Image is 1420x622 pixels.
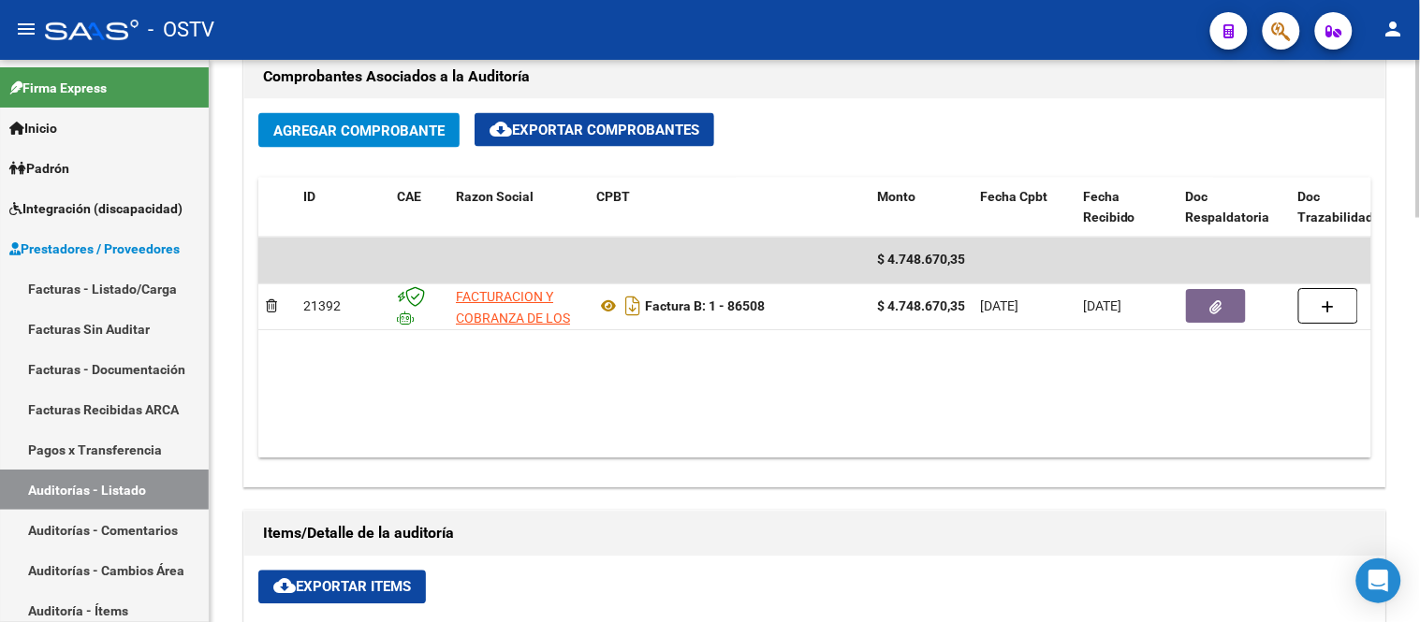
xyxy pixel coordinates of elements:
[448,178,589,239] datatable-header-cell: Razon Social
[645,299,765,314] strong: Factura B: 1 - 86508
[258,571,426,604] button: Exportar Items
[980,299,1018,314] span: [DATE]
[490,122,699,138] span: Exportar Comprobantes
[1186,190,1270,226] span: Doc Respaldatoria
[973,178,1076,239] datatable-header-cell: Fecha Cpbt
[296,178,389,239] datatable-header-cell: ID
[877,253,965,268] span: $ 4.748.670,35
[273,123,445,139] span: Agregar Comprobante
[1083,299,1121,314] span: [DATE]
[273,575,296,598] mat-icon: cloud_download
[9,239,180,259] span: Prestadores / Proveedores
[490,118,512,140] mat-icon: cloud_download
[1356,558,1401,603] div: Open Intercom Messenger
[456,190,534,205] span: Razon Social
[1291,178,1403,239] datatable-header-cell: Doc Trazabilidad
[397,190,421,205] span: CAE
[870,178,973,239] datatable-header-cell: Monto
[389,178,448,239] datatable-header-cell: CAE
[621,292,645,322] i: Descargar documento
[1178,178,1291,239] datatable-header-cell: Doc Respaldatoria
[303,190,315,205] span: ID
[263,519,1367,549] h1: Items/Detalle de la auditoría
[303,299,341,314] span: 21392
[1383,18,1405,40] mat-icon: person
[258,113,460,148] button: Agregar Comprobante
[9,78,107,98] span: Firma Express
[877,190,915,205] span: Monto
[273,579,411,596] span: Exportar Items
[1083,190,1135,226] span: Fecha Recibido
[475,113,714,147] button: Exportar Comprobantes
[9,158,69,179] span: Padrón
[877,299,965,314] strong: $ 4.748.670,35
[9,198,183,219] span: Integración (discapacidad)
[148,9,214,51] span: - OSTV
[9,118,57,138] span: Inicio
[15,18,37,40] mat-icon: menu
[1298,190,1374,226] span: Doc Trazabilidad
[456,290,570,369] span: FACTURACION Y COBRANZA DE LOS EFECTORES PUBLICOS S.E.
[1076,178,1178,239] datatable-header-cell: Fecha Recibido
[263,62,1367,92] h1: Comprobantes Asociados a la Auditoría
[589,178,870,239] datatable-header-cell: CPBT
[596,190,630,205] span: CPBT
[980,190,1047,205] span: Fecha Cpbt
